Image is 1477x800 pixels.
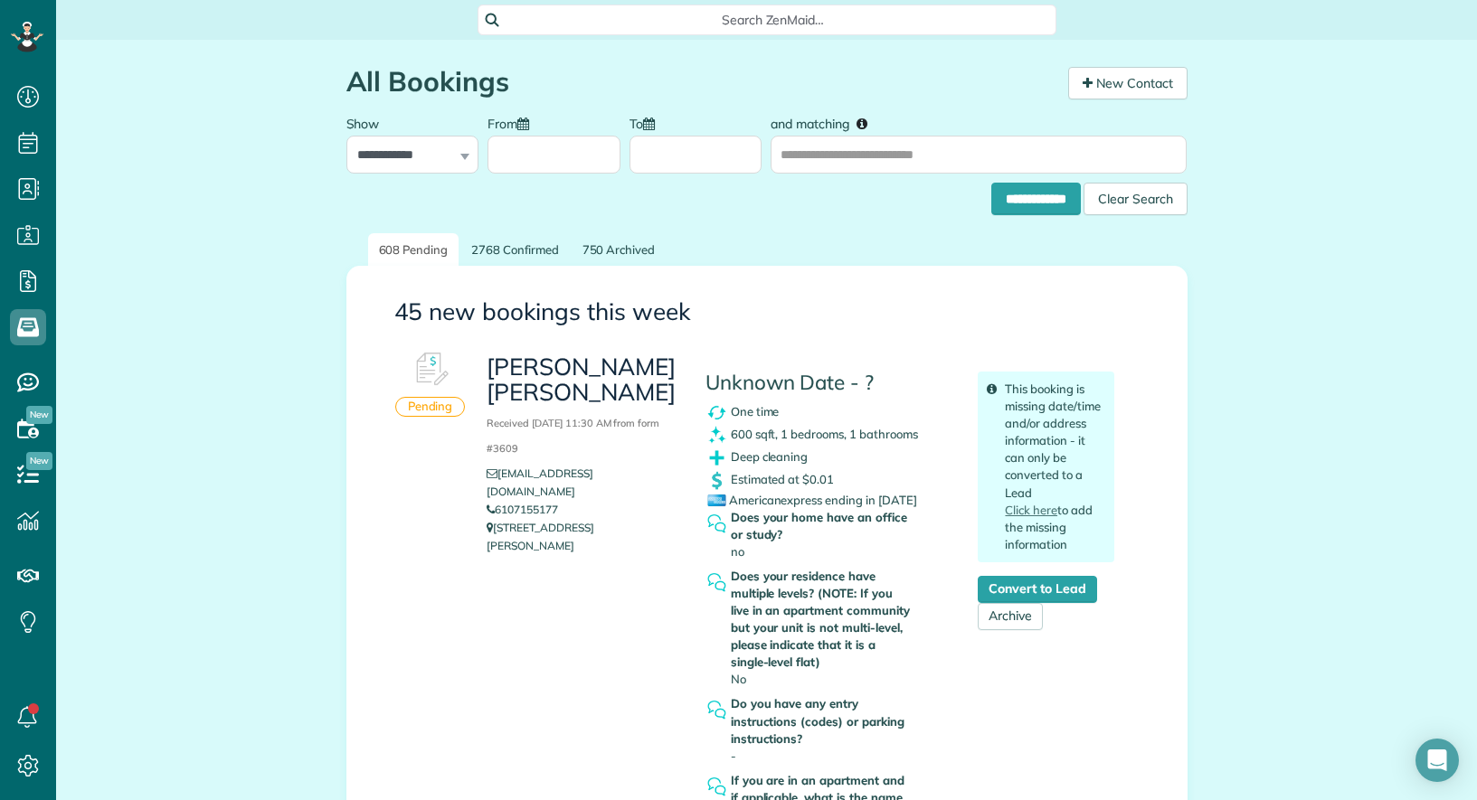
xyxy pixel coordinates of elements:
a: New Contact [1068,67,1188,99]
a: Archive [978,603,1043,630]
a: 6107155177 [487,503,558,516]
img: dollar_symbol_icon-bd8a6898b2649ec353a9eba708ae97d8d7348bddd7d2aed9b7e4bf5abd9f4af5.png [705,469,728,492]
strong: Does your residence have multiple levels? (NOTE: If you live in an apartment community but your u... [731,568,914,671]
span: no [731,544,744,559]
span: No [731,672,746,686]
div: Open Intercom Messenger [1415,739,1459,782]
label: To [630,106,664,139]
img: question_symbol_icon-fa7b350da2b2fea416cef77984ae4cf4944ea5ab9e3d5925827a5d6b7129d3f6.png [705,776,728,798]
img: question_symbol_icon-fa7b350da2b2fea416cef77984ae4cf4944ea5ab9e3d5925827a5d6b7129d3f6.png [705,699,728,721]
a: [EMAIL_ADDRESS][DOMAIN_NAME] [487,466,592,498]
img: Booking #611777 [403,343,458,397]
img: clean_symbol_icon-dd072f8366c07ea3eb8378bb991ecd12595f4b76d916a6f83395f9468ae6ecae.png [705,424,728,447]
h4: Unknown Date - ? [705,372,952,394]
div: This booking is missing date/time and/or address information - it can only be converted to a Lead... [978,372,1114,562]
strong: Do you have any entry instructions (codes) or parking instructions? [731,695,914,747]
a: 750 Archived [572,233,667,267]
span: Americanexpress ending in [DATE] [707,493,917,507]
a: Click here [1005,503,1057,517]
span: Deep cleaning [731,449,809,464]
span: One time [731,404,780,419]
h3: [PERSON_NAME] [PERSON_NAME] [487,354,677,457]
strong: Does your home have an office or study? [731,509,914,543]
span: New [26,452,52,470]
a: 2768 Confirmed [460,233,569,267]
p: [STREET_ADDRESS][PERSON_NAME] [487,519,677,555]
img: question_symbol_icon-fa7b350da2b2fea416cef77984ae4cf4944ea5ab9e3d5925827a5d6b7129d3f6.png [705,513,728,535]
a: 608 Pending [368,233,459,267]
span: Estimated at $0.01 [731,472,834,486]
a: Convert to Lead [978,576,1096,603]
div: Pending [395,397,466,417]
img: extras_symbol_icon-f5f8d448bd4f6d592c0b405ff41d4b7d97c126065408080e4130a9468bdbe444.png [705,447,728,469]
h3: 45 new bookings this week [394,299,1140,325]
div: Clear Search [1084,183,1188,215]
a: Clear Search [1084,185,1188,200]
img: recurrence_symbol_icon-7cc721a9f4fb8f7b0289d3d97f09a2e367b638918f1a67e51b1e7d8abe5fb8d8.png [705,401,728,424]
h1: All Bookings [346,67,1055,97]
small: Received [DATE] 11:30 AM from form #3609 [487,417,659,456]
img: question_symbol_icon-fa7b350da2b2fea416cef77984ae4cf4944ea5ab9e3d5925827a5d6b7129d3f6.png [705,571,728,594]
span: - [731,748,736,763]
label: and matching [771,106,880,139]
span: 600 sqft, 1 bedrooms, 1 bathrooms [731,427,918,441]
span: New [26,406,52,424]
label: From [488,106,538,139]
